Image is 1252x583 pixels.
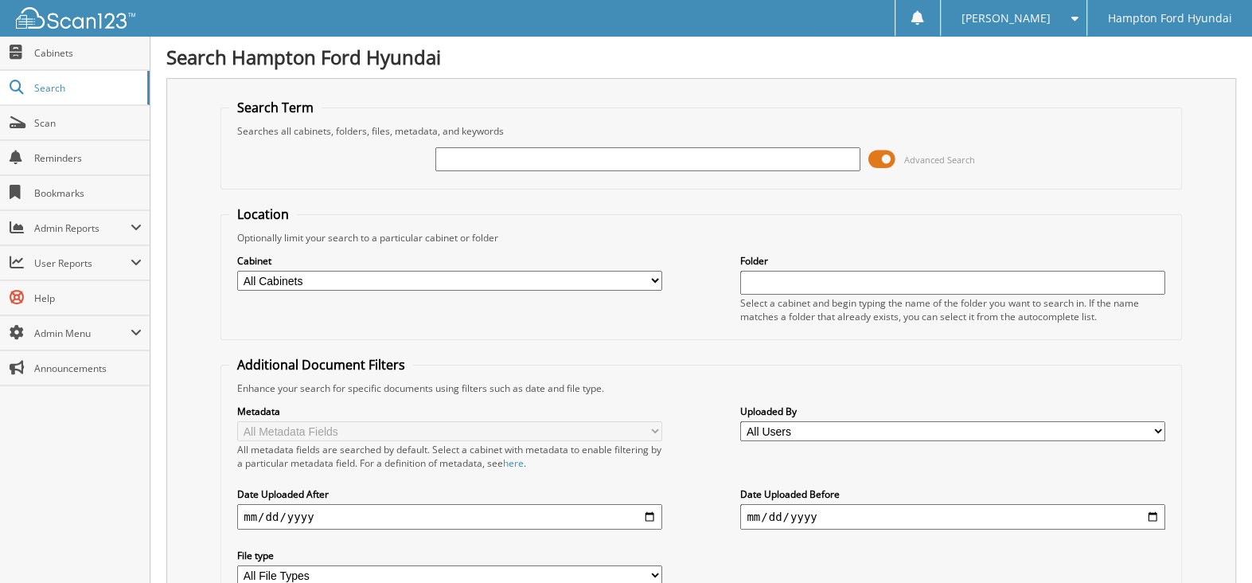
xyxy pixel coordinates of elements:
[237,549,662,562] label: File type
[740,487,1165,501] label: Date Uploaded Before
[34,256,131,270] span: User Reports
[1107,14,1231,23] span: Hampton Ford Hyundai
[229,356,413,374] legend: Additional Document Filters
[229,381,1173,395] div: Enhance your search for specific documents using filters such as date and file type.
[961,14,1051,23] span: [PERSON_NAME]
[34,151,142,165] span: Reminders
[34,186,142,200] span: Bookmarks
[229,231,1173,245] div: Optionally limit your search to a particular cabinet or folder
[237,254,662,268] label: Cabinet
[16,7,135,29] img: scan123-logo-white.svg
[740,296,1165,323] div: Select a cabinet and begin typing the name of the folder you want to search in. If the name match...
[229,99,322,116] legend: Search Term
[229,205,297,223] legend: Location
[740,504,1165,530] input: end
[34,327,131,340] span: Admin Menu
[503,456,524,470] a: here
[237,504,662,530] input: start
[237,487,662,501] label: Date Uploaded After
[740,254,1165,268] label: Folder
[34,291,142,305] span: Help
[237,405,662,418] label: Metadata
[34,221,131,235] span: Admin Reports
[166,44,1236,70] h1: Search Hampton Ford Hyundai
[237,443,662,470] div: All metadata fields are searched by default. Select a cabinet with metadata to enable filtering b...
[229,124,1173,138] div: Searches all cabinets, folders, files, metadata, and keywords
[904,154,975,166] span: Advanced Search
[1172,507,1252,583] iframe: Chat Widget
[34,81,139,95] span: Search
[34,116,142,130] span: Scan
[34,362,142,375] span: Announcements
[34,46,142,60] span: Cabinets
[740,405,1165,418] label: Uploaded By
